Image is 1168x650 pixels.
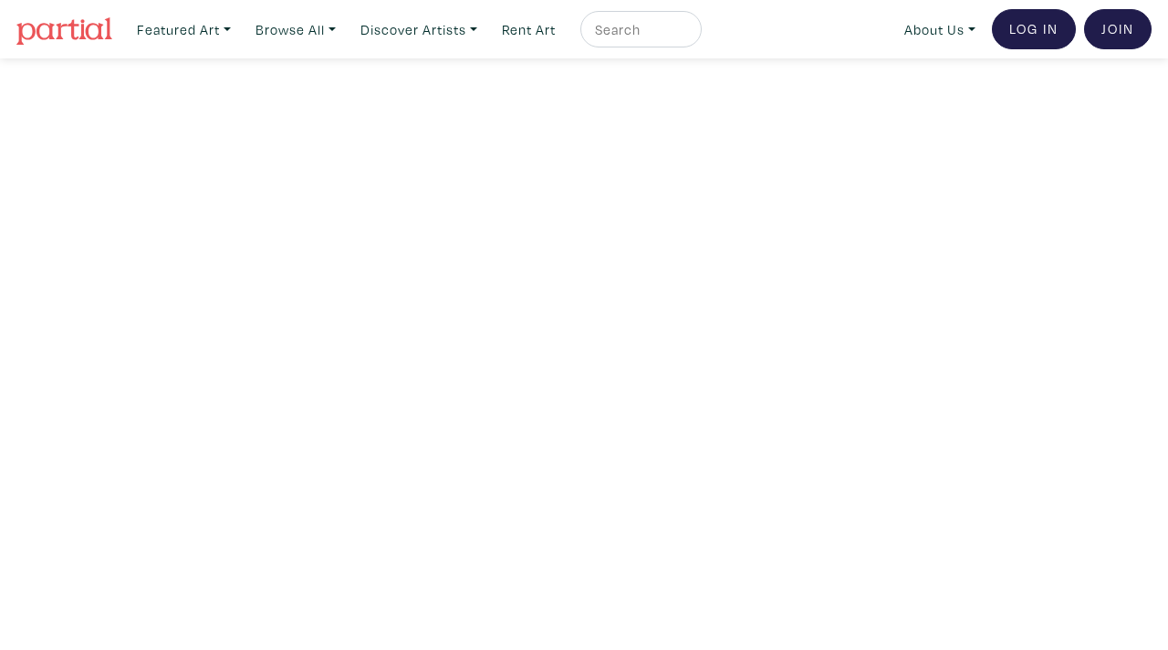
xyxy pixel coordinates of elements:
a: Log In [992,9,1076,49]
a: Rent Art [494,11,564,48]
a: Join [1084,9,1152,49]
a: Discover Artists [352,11,485,48]
a: Browse All [247,11,344,48]
input: Search [593,18,684,41]
a: About Us [896,11,984,48]
a: Featured Art [129,11,239,48]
